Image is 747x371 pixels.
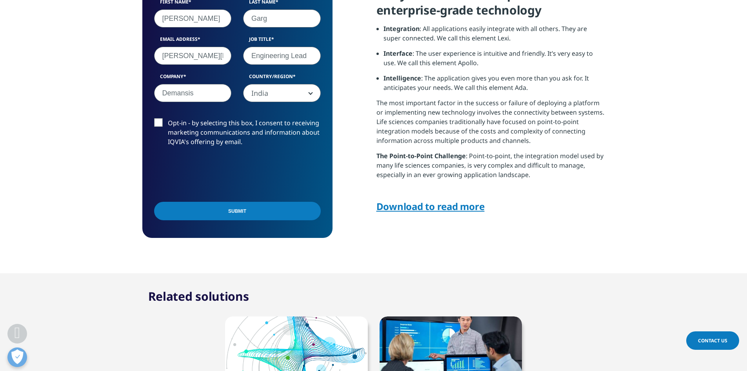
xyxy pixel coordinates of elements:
button: Open Preferences [7,347,27,367]
iframe: To enrich screen reader interactions, please activate Accessibility in Grammarly extension settings [154,159,273,190]
h2: Related solutions [148,289,249,304]
a: Download to read more [376,200,485,213]
p: : Point-to-point, the integration model used by many life sciences companies, is very complex and... [376,151,605,185]
strong: Intelligence [383,74,421,82]
label: Job Title [243,36,321,47]
a: Contact Us [686,331,739,350]
strong: Integration [383,24,420,33]
span: India [244,84,320,102]
p: The most important factor in the success or failure of deploying a platform or implementing new t... [376,98,605,151]
span: Contact Us [698,337,727,344]
strong: Interface [383,49,413,58]
strong: The Point-to-Point Challenge [376,152,466,160]
label: Country/Region [243,73,321,84]
label: Email Address [154,36,232,47]
li: : All applications easily integrate with all others. They are super connected. We call this eleme... [383,24,605,49]
label: Company [154,73,232,84]
span: India [243,84,321,102]
li: : The application gives you even more than you ask for. It anticipates your needs. We call this e... [383,73,605,98]
label: Opt-in - by selecting this box, I consent to receiving marketing communications and information a... [154,118,321,151]
li: : The user experience is intuitive and friendly. It’s very easy to use. We call this element Apollo. [383,49,605,73]
input: Submit [154,202,321,220]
